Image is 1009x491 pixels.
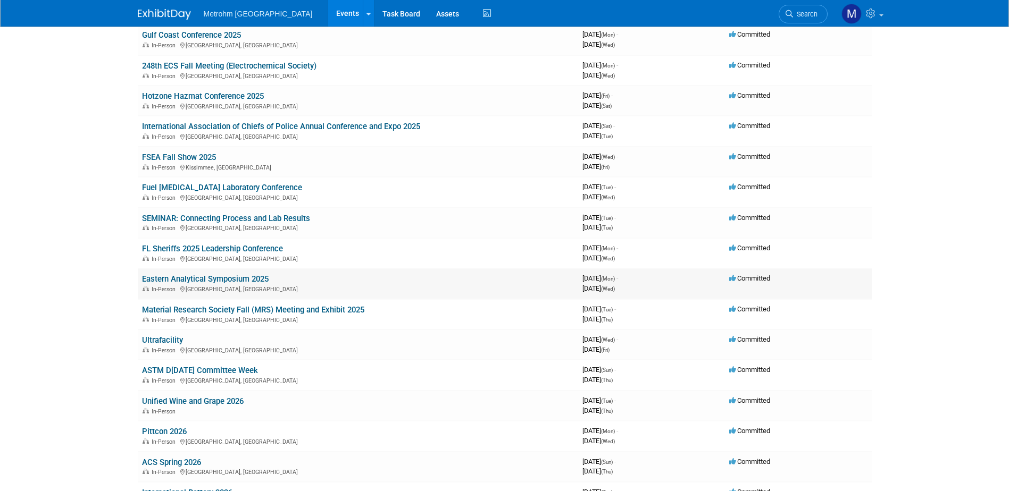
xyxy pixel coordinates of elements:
[729,244,770,252] span: Committed
[582,61,618,69] span: [DATE]
[601,215,613,221] span: (Tue)
[582,254,615,262] span: [DATE]
[152,438,179,445] span: In-Person
[729,153,770,160] span: Committed
[582,91,613,99] span: [DATE]
[582,407,613,414] span: [DATE]
[616,427,618,435] span: -
[601,93,610,99] span: (Fri)
[582,396,616,404] span: [DATE]
[152,194,179,201] span: In-Person
[601,276,615,282] span: (Mon)
[582,183,616,191] span: [DATE]
[614,183,616,191] span: -
[614,214,616,222] span: -
[142,244,283,253] a: FL Sheriffs 2025 Leadership Conference
[143,408,149,413] img: In-Person Event
[582,467,613,475] span: [DATE]
[616,335,618,343] span: -
[142,366,258,375] a: ASTM D[DATE] Committee Week
[582,376,613,384] span: [DATE]
[582,163,610,171] span: [DATE]
[729,30,770,38] span: Committed
[142,376,574,384] div: [GEOGRAPHIC_DATA], [GEOGRAPHIC_DATA]
[142,71,574,80] div: [GEOGRAPHIC_DATA], [GEOGRAPHIC_DATA]
[142,91,264,101] a: Hotzone Hazmat Conference 2025
[616,30,618,38] span: -
[142,101,574,110] div: [GEOGRAPHIC_DATA], [GEOGRAPHIC_DATA]
[601,459,613,465] span: (Sun)
[614,366,616,374] span: -
[152,317,179,324] span: In-Person
[142,315,574,324] div: [GEOGRAPHIC_DATA], [GEOGRAPHIC_DATA]
[142,458,201,467] a: ACS Spring 2026
[729,91,770,99] span: Committed
[582,30,618,38] span: [DATE]
[152,164,179,171] span: In-Person
[152,347,179,354] span: In-Person
[143,225,149,230] img: In-Person Event
[601,438,615,444] span: (Wed)
[582,274,618,282] span: [DATE]
[142,254,574,263] div: [GEOGRAPHIC_DATA], [GEOGRAPHIC_DATA]
[601,42,615,48] span: (Wed)
[601,317,613,323] span: (Thu)
[582,153,618,160] span: [DATE]
[142,183,302,192] a: Fuel [MEDICAL_DATA] Laboratory Conference
[601,245,615,251] span: (Mon)
[152,377,179,384] span: In-Person
[616,61,618,69] span: -
[729,183,770,191] span: Committed
[204,10,313,18] span: Metrohm [GEOGRAPHIC_DATA]
[601,469,613,475] span: (Thu)
[142,214,310,223] a: SEMINAR: Connecting Process and Lab Results
[601,123,612,129] span: (Sat)
[601,103,612,109] span: (Sat)
[143,194,149,200] img: In-Person Event
[779,5,828,23] a: Search
[142,30,241,40] a: Gulf Coast Conference 2025
[729,61,770,69] span: Committed
[152,225,179,232] span: In-Person
[582,193,615,201] span: [DATE]
[614,458,616,465] span: -
[143,103,149,108] img: In-Person Event
[152,73,179,80] span: In-Person
[142,153,216,162] a: FSEA Fall Show 2025
[729,366,770,374] span: Committed
[152,408,179,415] span: In-Person
[143,317,149,322] img: In-Person Event
[616,274,618,282] span: -
[614,396,616,404] span: -
[601,63,615,69] span: (Mon)
[601,398,613,404] span: (Tue)
[143,377,149,383] img: In-Person Event
[614,305,616,313] span: -
[582,437,615,445] span: [DATE]
[143,133,149,139] img: In-Person Event
[601,347,610,353] span: (Fri)
[143,286,149,291] img: In-Person Event
[152,133,179,140] span: In-Person
[152,469,179,476] span: In-Person
[601,32,615,38] span: (Mon)
[142,437,574,445] div: [GEOGRAPHIC_DATA], [GEOGRAPHIC_DATA]
[143,469,149,474] img: In-Person Event
[142,132,574,140] div: [GEOGRAPHIC_DATA], [GEOGRAPHIC_DATA]
[143,347,149,352] img: In-Person Event
[152,256,179,263] span: In-Person
[582,223,613,231] span: [DATE]
[143,42,149,47] img: In-Person Event
[601,225,613,231] span: (Tue)
[138,9,191,20] img: ExhibitDay
[601,337,615,343] span: (Wed)
[601,307,613,312] span: (Tue)
[142,284,574,293] div: [GEOGRAPHIC_DATA], [GEOGRAPHIC_DATA]
[601,184,613,190] span: (Tue)
[582,244,618,252] span: [DATE]
[601,377,613,383] span: (Thu)
[601,73,615,79] span: (Wed)
[582,122,615,130] span: [DATE]
[601,256,615,261] span: (Wed)
[582,132,613,140] span: [DATE]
